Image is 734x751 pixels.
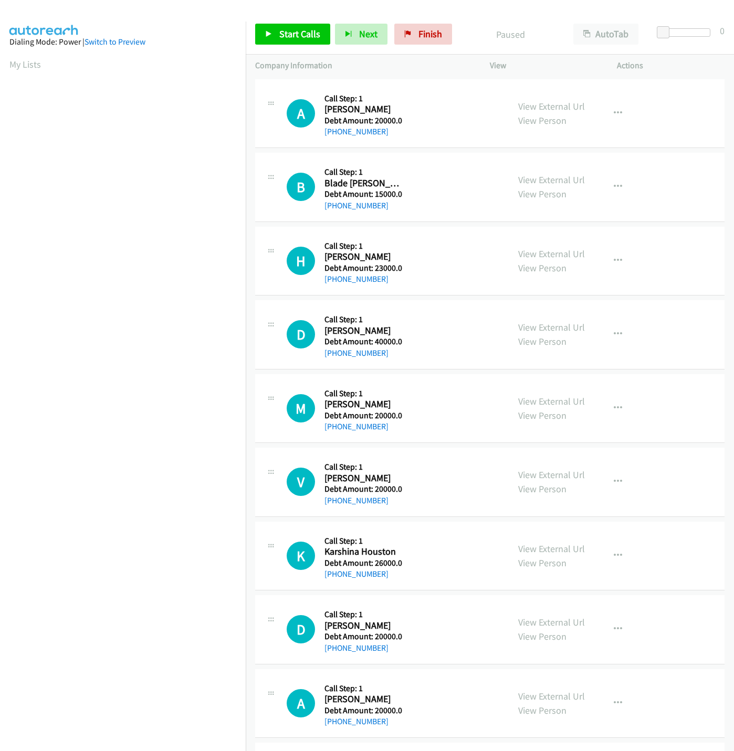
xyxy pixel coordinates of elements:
a: [PHONE_NUMBER] [324,569,389,579]
h5: Call Step: 1 [324,314,402,325]
h1: M [287,394,315,422]
h2: [PERSON_NAME] [324,693,401,705]
h5: Debt Amount: 20000.0 [324,115,402,126]
span: Start Calls [279,28,320,40]
a: [PHONE_NUMBER] [324,274,389,284]
div: The call is yet to be attempted [287,247,315,275]
a: View External Url [518,690,585,702]
h1: A [287,689,315,717]
a: Start Calls [255,24,330,45]
p: View [490,59,598,72]
h5: Call Step: 1 [324,241,402,251]
a: View Person [518,483,567,495]
a: View External Url [518,543,585,555]
button: AutoTab [573,24,638,45]
a: View Person [518,704,567,716]
h5: Debt Amount: 15000.0 [324,189,402,199]
a: View External Url [518,616,585,628]
a: [PHONE_NUMBER] [324,716,389,726]
h5: Debt Amount: 20000.0 [324,484,402,494]
a: My Lists [9,58,41,70]
h5: Call Step: 1 [324,609,402,620]
h2: [PERSON_NAME] [324,325,401,337]
div: The call is yet to be attempted [287,542,315,570]
h5: Call Step: 1 [324,683,402,694]
h5: Debt Amount: 20000.0 [324,705,402,716]
div: The call is yet to be attempted [287,468,315,496]
h2: [PERSON_NAME] [324,103,401,115]
a: View External Url [518,321,585,333]
button: Next [335,24,387,45]
h2: [PERSON_NAME] [324,251,401,263]
a: [PHONE_NUMBER] [324,126,389,136]
h1: D [287,615,315,643]
h5: Debt Amount: 40000.0 [324,336,402,347]
h1: K [287,542,315,570]
span: Next [359,28,378,40]
h5: Call Step: 1 [324,93,402,104]
p: Actions [617,59,725,72]
h2: [PERSON_NAME] [324,398,401,410]
a: View Person [518,335,567,347]
a: View Person [518,262,567,274]
div: The call is yet to be attempted [287,394,315,422]
h5: Debt Amount: 26000.0 [324,558,402,568]
a: View Person [518,409,567,421]
div: The call is yet to be attempted [287,689,315,717]
iframe: Dialpad [9,81,246,579]
h1: A [287,99,315,128]
h1: V [287,468,315,496]
h5: Call Step: 1 [324,536,402,546]
a: View External Url [518,174,585,186]
a: View External Url [518,469,585,481]
h1: D [287,320,315,348]
div: The call is yet to be attempted [287,320,315,348]
h2: Karshina Houston [324,546,401,558]
h5: Call Step: 1 [324,388,402,399]
a: [PHONE_NUMBER] [324,200,389,210]
h1: B [287,173,315,201]
h2: [PERSON_NAME] [324,472,401,484]
a: Finish [394,24,452,45]
div: 0 [720,24,725,38]
a: Switch to Preview [85,37,145,47]
a: [PHONE_NUMBER] [324,348,389,358]
h1: H [287,247,315,275]
a: View Person [518,188,567,200]
h5: Debt Amount: 20000.0 [324,631,402,642]
p: Company Information [255,59,471,72]
h5: Debt Amount: 23000.0 [324,263,402,273]
p: Paused [466,27,554,41]
a: View External Url [518,100,585,112]
div: The call is yet to be attempted [287,173,315,201]
h5: Debt Amount: 20000.0 [324,410,402,421]
a: [PHONE_NUMBER] [324,643,389,653]
a: View Person [518,557,567,569]
span: Finish [418,28,442,40]
div: The call is yet to be attempted [287,99,315,128]
h2: [PERSON_NAME] [324,620,401,632]
a: [PHONE_NUMBER] [324,421,389,431]
a: View External Url [518,395,585,407]
div: The call is yet to be attempted [287,615,315,643]
a: View Person [518,114,567,126]
a: [PHONE_NUMBER] [324,495,389,505]
a: View Person [518,630,567,642]
div: Delay between calls (in seconds) [662,28,710,37]
h2: Blade [PERSON_NAME] [324,177,401,189]
a: View External Url [518,248,585,260]
div: Dialing Mode: Power | [9,36,236,48]
h5: Call Step: 1 [324,462,402,472]
h5: Call Step: 1 [324,167,402,177]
